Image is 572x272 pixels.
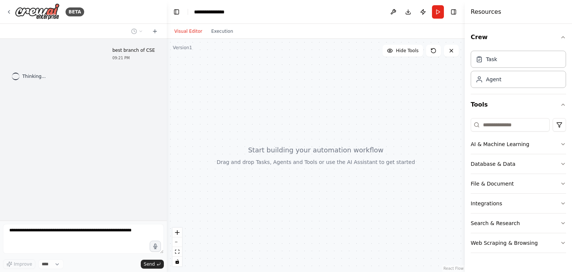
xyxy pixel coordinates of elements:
[444,266,464,271] a: React Flow attribution
[112,55,155,61] div: 09:21 PM
[173,45,192,51] div: Version 1
[22,73,46,79] span: Thinking...
[471,194,566,213] button: Integrations
[471,27,566,48] button: Crew
[150,241,161,252] button: Click to speak your automation idea
[471,48,566,94] div: Crew
[170,27,207,36] button: Visual Editor
[396,48,419,54] span: Hide Tools
[382,45,423,57] button: Hide Tools
[486,56,497,63] div: Task
[171,7,182,17] button: Hide left sidebar
[471,115,566,259] div: Tools
[486,76,501,83] div: Agent
[471,154,566,174] button: Database & Data
[471,233,566,253] button: Web Scraping & Browsing
[471,174,566,193] button: File & Document
[172,237,182,247] button: zoom out
[172,247,182,257] button: fit view
[14,261,32,267] span: Improve
[3,259,35,269] button: Improve
[172,257,182,266] button: toggle interactivity
[15,3,60,20] img: Logo
[471,214,566,233] button: Search & Research
[471,135,566,154] button: AI & Machine Learning
[112,48,155,54] p: best branch of CSE
[471,7,501,16] h4: Resources
[207,27,238,36] button: Execution
[66,7,84,16] div: BETA
[141,260,164,269] button: Send
[194,8,231,16] nav: breadcrumb
[128,27,146,36] button: Switch to previous chat
[144,261,155,267] span: Send
[172,228,182,266] div: React Flow controls
[471,94,566,115] button: Tools
[172,228,182,237] button: zoom in
[149,27,161,36] button: Start a new chat
[448,7,459,17] button: Hide right sidebar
